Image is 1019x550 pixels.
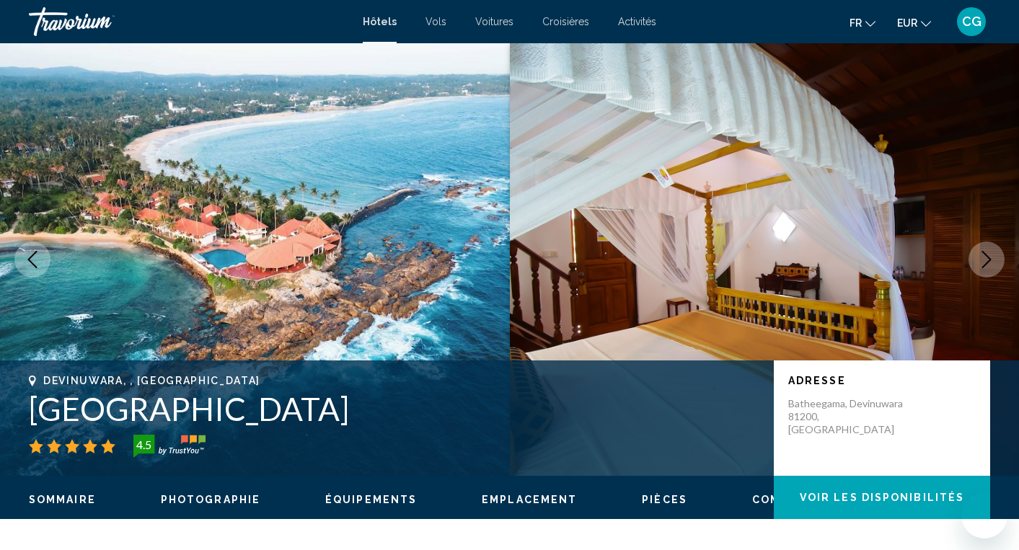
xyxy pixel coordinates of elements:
[161,494,260,505] span: Photographie
[161,493,260,506] button: Photographie
[897,17,917,29] span: EUR
[962,14,981,29] span: CG
[850,12,875,33] button: Change language
[482,493,577,506] button: Emplacement
[752,494,853,505] span: Commentaires
[800,492,964,504] span: Voir les disponibilités
[325,494,417,505] span: Équipements
[774,476,990,519] button: Voir les disponibilités
[133,435,206,458] img: trustyou-badge-hor.svg
[788,397,904,436] p: Batheegama, Devinuwara 81200, [GEOGRAPHIC_DATA]
[788,375,976,386] p: Adresse
[43,375,260,386] span: Devinuwara, , [GEOGRAPHIC_DATA]
[129,436,158,453] div: 4.5
[482,494,577,505] span: Emplacement
[325,493,417,506] button: Équipements
[14,241,50,278] button: Previous image
[961,492,1007,538] iframe: Button to launch messaging window
[642,494,687,505] span: Pièces
[850,17,862,29] span: fr
[29,390,759,427] h1: [GEOGRAPHIC_DATA]
[642,493,687,506] button: Pièces
[475,16,513,27] a: Voitures
[363,16,397,27] a: Hôtels
[542,16,589,27] a: Croisières
[969,241,1005,278] button: Next image
[897,12,931,33] button: Change currency
[29,7,348,36] a: Travorium
[953,6,990,37] button: User Menu
[425,16,446,27] a: Vols
[29,493,96,506] button: Sommaire
[752,493,853,506] button: Commentaires
[618,16,656,27] a: Activités
[29,494,96,505] span: Sommaire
